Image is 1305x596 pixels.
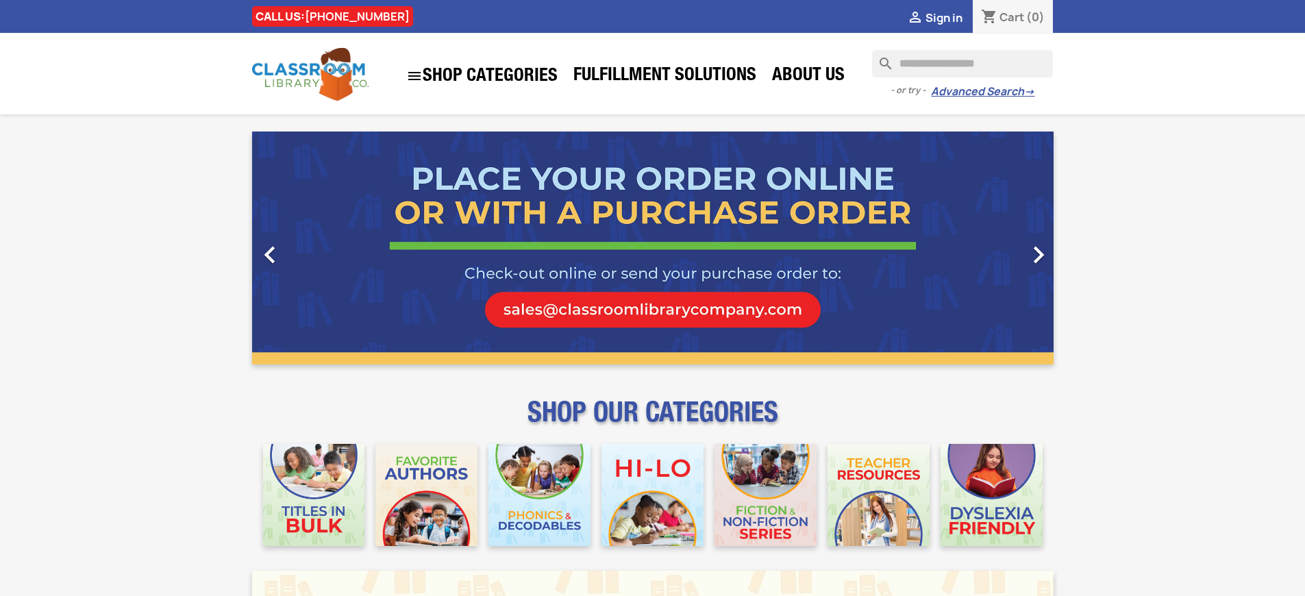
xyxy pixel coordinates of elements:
a: Fulfillment Solutions [567,63,763,90]
img: CLC_Fiction_Nonfiction_Mobile.jpg [714,444,817,546]
img: CLC_Dyslexia_Mobile.jpg [941,444,1043,546]
p: SHOP OUR CATEGORIES [252,408,1054,433]
a:  Sign in [907,10,962,25]
a: Advanced Search→ [931,85,1034,99]
a: About Us [765,63,852,90]
i:  [406,68,423,84]
i: search [872,50,888,66]
a: [PHONE_NUMBER] [305,9,410,24]
ul: Carousel container [252,132,1054,364]
div: CALL US: [252,6,413,27]
i:  [1021,238,1056,272]
span: (0) [1026,10,1045,25]
i:  [907,10,923,27]
a: Previous [252,132,373,364]
img: CLC_Bulk_Mobile.jpg [263,444,365,546]
i: shopping_cart [981,10,997,26]
span: Sign in [925,10,962,25]
i:  [253,238,287,272]
img: CLC_Teacher_Resources_Mobile.jpg [828,444,930,546]
a: SHOP CATEGORIES [399,61,564,91]
span: - or try - [891,84,931,97]
img: CLC_Phonics_And_Decodables_Mobile.jpg [488,444,591,546]
span: → [1024,85,1034,99]
img: CLC_HiLo_Mobile.jpg [601,444,704,546]
input: Search [872,50,1053,77]
img: CLC_Favorite_Authors_Mobile.jpg [375,444,477,546]
img: Classroom Library Company [252,48,369,101]
span: Cart [999,10,1024,25]
a: Next [933,132,1054,364]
